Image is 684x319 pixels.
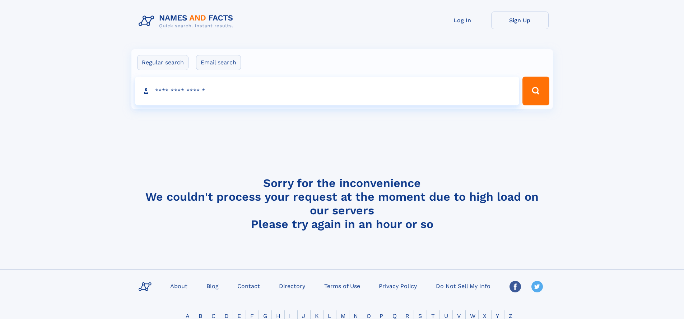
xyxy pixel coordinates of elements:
label: Regular search [137,55,189,70]
label: Email search [196,55,241,70]
a: Sign Up [491,12,549,29]
a: Privacy Policy [376,281,420,291]
h4: Sorry for the inconvenience We couldn't process your request at the moment due to high load on ou... [136,176,549,231]
button: Search Button [522,77,549,105]
input: search input [135,77,520,105]
a: Do Not Sell My Info [433,281,493,291]
a: Directory [276,281,308,291]
img: Facebook [509,281,521,292]
a: Contact [234,281,263,291]
img: Logo Names and Facts [136,12,239,31]
a: Blog [204,281,222,291]
a: Terms of Use [321,281,363,291]
a: Log In [434,12,491,29]
img: Twitter [531,281,543,292]
a: About [167,281,190,291]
